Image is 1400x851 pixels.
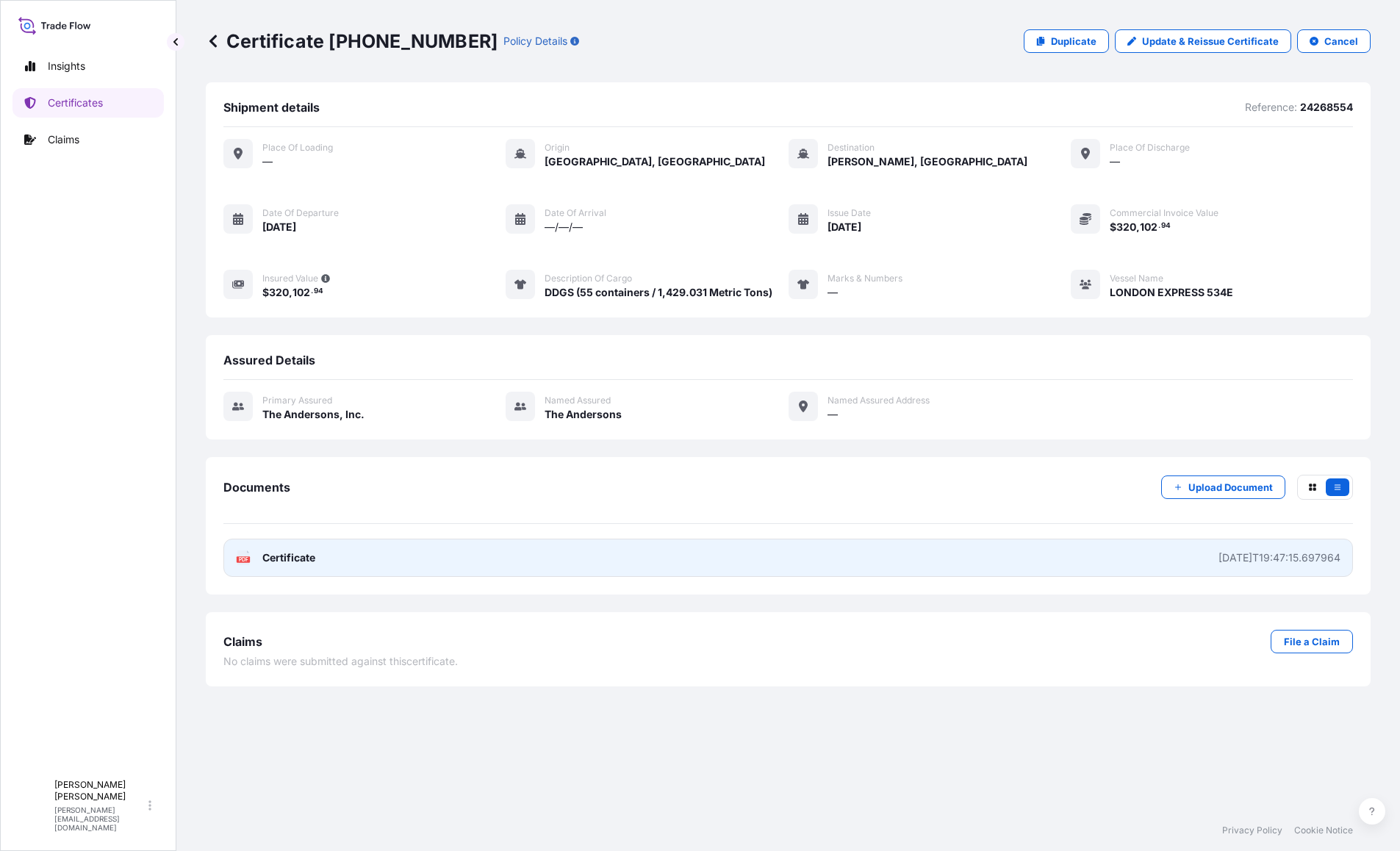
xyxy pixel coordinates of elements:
span: The Andersons, Inc. [262,407,365,422]
span: T [29,798,38,813]
p: Reference: [1245,100,1297,115]
span: [PERSON_NAME], [GEOGRAPHIC_DATA] [828,154,1027,169]
p: Update & Reissue Certificate [1142,34,1279,49]
span: Certificate [262,550,315,565]
span: — [828,285,838,300]
span: Destination [828,142,875,154]
button: Upload Document [1161,475,1285,499]
span: $ [262,287,269,298]
span: LONDON EXPRESS 534E [1110,285,1233,300]
p: Insights [48,59,85,73]
span: , [1136,222,1140,232]
span: Issue Date [828,207,871,219]
p: Upload Document [1188,480,1273,495]
span: Documents [223,480,290,495]
span: Origin [545,142,570,154]
span: 102 [292,287,310,298]
span: Date of arrival [545,207,606,219]
span: No claims were submitted against this certificate . [223,654,458,669]
a: Privacy Policy [1222,825,1282,836]
a: Cookie Notice [1294,825,1353,836]
span: Named Assured [545,395,611,406]
span: DDGS (55 containers / 1,429.031 Metric Tons) [545,285,772,300]
div: [DATE]T19:47:15.697964 [1218,550,1340,565]
span: The Andersons [545,407,622,422]
span: $ [1110,222,1116,232]
span: Primary assured [262,395,332,406]
span: Place of Loading [262,142,333,154]
span: Shipment details [223,100,320,115]
button: Cancel [1297,29,1371,53]
span: — [262,154,273,169]
span: — [828,407,838,422]
span: —/—/— [545,220,583,234]
text: PDF [239,557,248,562]
span: — [1110,154,1120,169]
p: Certificate [PHONE_NUMBER] [206,29,498,53]
span: 94 [314,289,323,294]
span: , [289,287,292,298]
span: Place of discharge [1110,142,1190,154]
span: Description of cargo [545,273,632,284]
span: [DATE] [828,220,861,234]
a: PDFCertificate[DATE]T19:47:15.697964 [223,539,1353,577]
span: [GEOGRAPHIC_DATA], [GEOGRAPHIC_DATA] [545,154,765,169]
span: Claims [223,634,262,649]
p: [PERSON_NAME][EMAIL_ADDRESS][DOMAIN_NAME] [54,805,146,832]
p: Duplicate [1051,34,1096,49]
span: . [311,289,313,294]
span: Vessel Name [1110,273,1163,284]
span: . [1158,223,1160,229]
span: Insured Value [262,273,318,284]
a: Claims [12,125,164,154]
p: Claims [48,132,79,147]
span: Date of departure [262,207,339,219]
a: Update & Reissue Certificate [1115,29,1291,53]
p: Cancel [1324,34,1358,49]
span: 102 [1140,222,1157,232]
a: Certificates [12,88,164,118]
span: Marks & Numbers [828,273,902,284]
a: Duplicate [1024,29,1109,53]
span: 320 [1116,222,1136,232]
span: 320 [269,287,289,298]
a: Insights [12,51,164,81]
p: [PERSON_NAME] [PERSON_NAME] [54,779,146,802]
a: File a Claim [1271,630,1353,653]
p: Policy Details [503,34,567,49]
span: Assured Details [223,353,315,367]
span: 94 [1161,223,1171,229]
span: Commercial Invoice Value [1110,207,1218,219]
span: [DATE] [262,220,296,234]
span: Named Assured Address [828,395,930,406]
p: 24268554 [1300,100,1353,115]
p: File a Claim [1284,634,1340,649]
p: Certificates [48,96,103,110]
